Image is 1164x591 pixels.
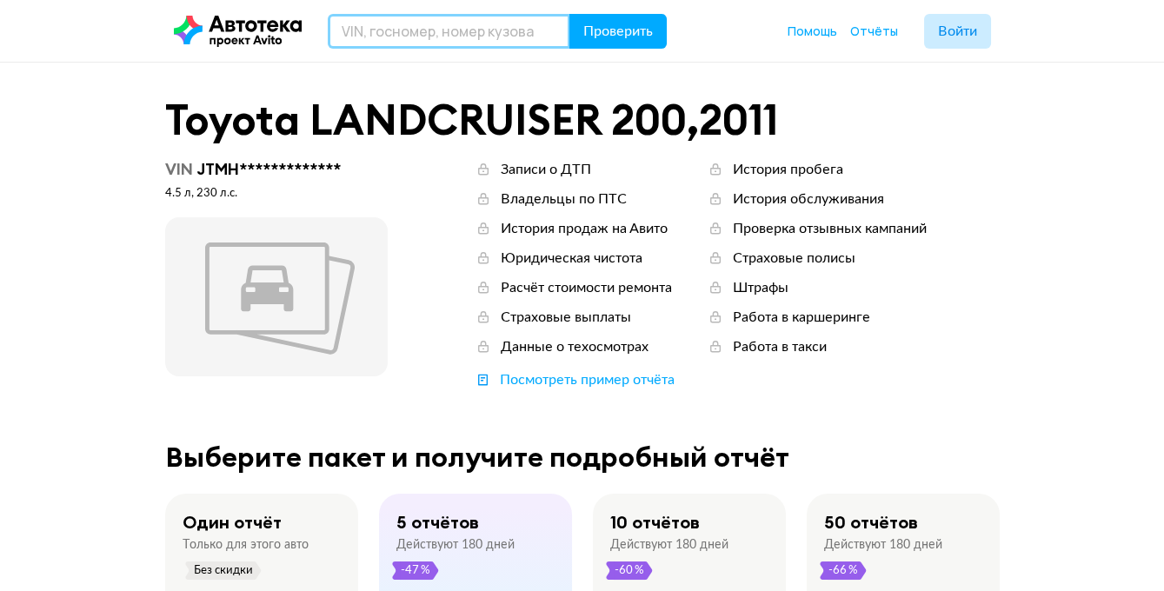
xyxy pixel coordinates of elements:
[733,249,855,268] div: Страховые полисы
[610,537,728,553] div: Действуют 180 дней
[165,159,193,179] span: VIN
[569,14,667,49] button: Проверить
[501,249,642,268] div: Юридическая чистота
[501,308,631,327] div: Страховые выплаты
[501,219,668,238] div: История продаж на Авито
[824,511,918,534] div: 50 отчётов
[583,24,653,38] span: Проверить
[788,23,837,39] span: Помощь
[501,160,591,179] div: Записи о ДТП
[475,370,675,389] a: Посмотреть пример отчёта
[828,561,859,580] span: -66 %
[193,561,254,580] span: Без скидки
[850,23,898,39] span: Отчёты
[501,278,672,297] div: Расчёт стоимости ремонта
[400,561,431,580] span: -47 %
[938,24,977,38] span: Войти
[788,23,837,40] a: Помощь
[733,337,827,356] div: Работа в такси
[183,511,282,534] div: Один отчёт
[824,537,942,553] div: Действуют 180 дней
[733,160,843,179] div: История пробега
[500,370,675,389] div: Посмотреть пример отчёта
[610,511,700,534] div: 10 отчётов
[850,23,898,40] a: Отчёты
[328,14,570,49] input: VIN, госномер, номер кузова
[501,189,627,209] div: Владельцы по ПТС
[501,337,649,356] div: Данные о техосмотрах
[165,186,388,202] div: 4.5 л, 230 л.c.
[165,97,1000,143] div: Toyota LANDCRUISER 200 , 2011
[165,442,1000,473] div: Выберите пакет и получите подробный отчёт
[396,511,479,534] div: 5 отчётов
[733,219,927,238] div: Проверка отзывных кампаний
[733,308,870,327] div: Работа в каршеринге
[396,537,515,553] div: Действуют 180 дней
[183,537,309,553] div: Только для этого авто
[924,14,991,49] button: Войти
[733,278,788,297] div: Штрафы
[614,561,645,580] span: -60 %
[733,189,884,209] div: История обслуживания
